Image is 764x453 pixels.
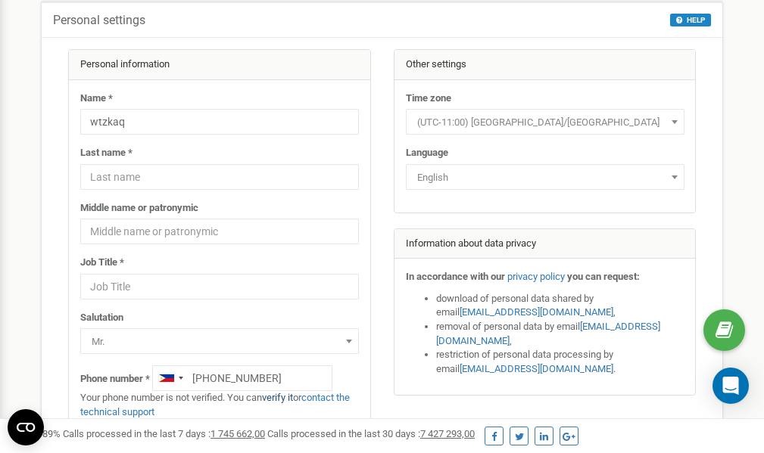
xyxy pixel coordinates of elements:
[80,201,198,216] label: Middle name or patronymic
[460,306,613,318] a: [EMAIL_ADDRESS][DOMAIN_NAME]
[406,109,684,135] span: (UTC-11:00) Pacific/Midway
[80,256,124,270] label: Job Title *
[86,331,354,352] span: Mr.
[670,14,711,26] button: HELP
[63,428,265,439] span: Calls processed in the last 7 days :
[80,164,359,190] input: Last name
[80,274,359,299] input: Job Title
[436,348,684,376] li: restriction of personal data processing by email .
[436,321,660,346] a: [EMAIL_ADDRESS][DOMAIN_NAME]
[394,229,696,259] div: Information about data privacy
[80,328,359,354] span: Mr.
[80,391,359,419] p: Your phone number is not verified. You can or
[436,292,684,320] li: download of personal data shared by email ,
[411,167,679,188] span: English
[406,92,451,106] label: Time zone
[262,392,293,403] a: verify it
[567,271,640,282] strong: you can request:
[80,392,350,417] a: contact the technical support
[411,112,679,133] span: (UTC-11:00) Pacific/Midway
[69,50,370,80] div: Personal information
[507,271,565,282] a: privacy policy
[406,271,505,282] strong: In accordance with our
[210,428,265,439] u: 1 745 662,00
[80,109,359,135] input: Name
[460,363,613,374] a: [EMAIL_ADDRESS][DOMAIN_NAME]
[53,14,145,27] h5: Personal settings
[80,311,123,325] label: Salutation
[406,164,684,190] span: English
[406,146,448,160] label: Language
[80,372,150,386] label: Phone number *
[80,219,359,244] input: Middle name or patronymic
[420,428,475,439] u: 7 427 293,00
[8,409,44,445] button: Open CMP widget
[713,368,749,404] div: Open Intercom Messenger
[267,428,475,439] span: Calls processed in the last 30 days :
[80,146,133,160] label: Last name *
[153,366,188,390] div: Telephone country code
[394,50,696,80] div: Other settings
[80,92,113,106] label: Name *
[436,320,684,348] li: removal of personal data by email ,
[152,365,332,391] input: +1-800-555-55-55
